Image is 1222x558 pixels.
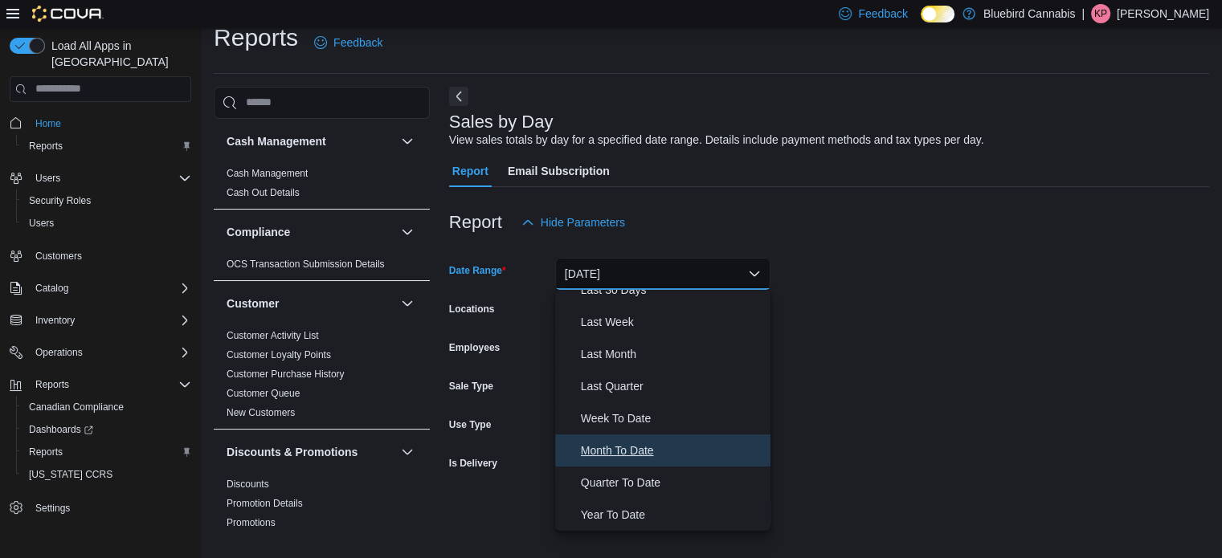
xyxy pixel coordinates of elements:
h3: Cash Management [227,133,326,149]
span: Inventory [29,311,191,330]
span: Users [29,217,54,230]
p: [PERSON_NAME] [1117,4,1209,23]
span: Hide Parameters [541,214,625,230]
button: Cash Management [398,132,417,151]
a: Reports [22,136,69,156]
span: Last Quarter [581,377,764,396]
a: Cash Out Details [227,187,300,198]
button: Next [449,87,468,106]
span: Customers [35,250,82,263]
a: Cash Management [227,168,308,179]
a: OCS Transaction Submission Details [227,259,385,270]
button: Operations [29,343,89,362]
button: Catalog [3,277,198,299]
button: Home [3,112,198,135]
label: Locations [449,303,495,316]
span: Year To Date [581,505,764,524]
div: Compliance [214,255,430,280]
span: Quarter To Date [581,473,764,492]
button: Reports [16,135,198,157]
span: [US_STATE] CCRS [29,468,112,481]
button: Compliance [398,222,417,242]
a: Promotion Details [227,498,303,509]
h3: Report [449,213,502,232]
button: Inventory [29,311,81,330]
button: Canadian Compliance [16,396,198,418]
span: Cash Out Details [227,186,300,199]
span: Customer Activity List [227,329,319,342]
span: Security Roles [29,194,91,207]
span: Inventory [35,314,75,327]
span: Canadian Compliance [22,397,191,417]
button: Users [16,212,198,234]
span: Feedback [858,6,907,22]
a: Dashboards [16,418,198,441]
a: Users [22,214,60,233]
button: Catalog [29,279,75,298]
span: Catalog [29,279,191,298]
button: Discounts & Promotions [398,442,417,462]
span: Operations [35,346,83,359]
button: Inventory [3,309,198,332]
h3: Compliance [227,224,290,240]
button: [US_STATE] CCRS [16,463,198,486]
button: Reports [29,375,76,394]
span: Last Month [581,344,764,364]
span: New Customers [227,406,295,419]
a: Canadian Compliance [22,397,130,417]
button: Discounts & Promotions [227,444,394,460]
span: Reports [29,375,191,394]
a: Promotions [227,517,276,528]
a: Feedback [308,26,389,59]
span: Reports [29,446,63,458]
span: Report [452,155,488,187]
a: Reports [22,442,69,462]
h1: Reports [214,22,298,54]
span: Last 30 Days [581,280,764,299]
h3: Discounts & Promotions [227,444,358,460]
p: Bluebird Cannabis [983,4,1075,23]
a: Customer Loyalty Points [227,349,331,360]
h3: Sales by Day [449,112,554,132]
a: Customer Activity List [227,330,319,341]
span: Users [22,214,191,233]
span: Users [29,169,191,188]
h3: Customer [227,295,279,312]
span: Canadian Compliance [29,401,124,413]
button: Customers [3,244,198,267]
span: Operations [29,343,191,362]
button: Reports [3,373,198,396]
a: New Customers [227,407,295,418]
span: Home [35,117,61,130]
span: Dark Mode [921,22,922,23]
a: Customers [29,246,88,266]
span: Month To Date [581,441,764,460]
div: View sales totals by day for a specified date range. Details include payment methods and tax type... [449,132,984,149]
input: Dark Mode [921,6,954,22]
div: Customer [214,326,430,429]
div: Discounts & Promotions [214,475,430,539]
label: Sale Type [449,380,493,393]
a: Settings [29,499,76,518]
span: Catalog [35,282,68,295]
span: Reports [22,442,191,462]
button: Reports [16,441,198,463]
a: Dashboards [22,420,100,439]
span: Promotion Details [227,497,303,510]
span: Settings [35,502,70,515]
span: KP [1094,4,1107,23]
div: Cash Management [214,164,430,209]
span: Customer Queue [227,387,300,400]
span: Cash Management [227,167,308,180]
button: Customer [227,295,394,312]
button: Users [29,169,67,188]
span: Washington CCRS [22,465,191,484]
button: Cash Management [227,133,394,149]
a: Home [29,114,67,133]
a: Customer Purchase History [227,369,345,380]
label: Use Type [449,418,491,431]
button: Settings [3,495,198,519]
span: Promotions [227,516,276,529]
button: Compliance [227,224,394,240]
div: Kumar Pathak [1091,4,1110,23]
